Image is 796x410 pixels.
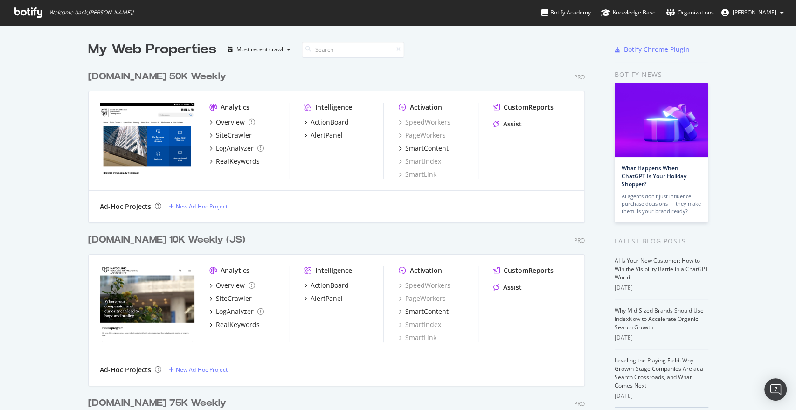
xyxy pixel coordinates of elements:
[615,334,708,342] div: [DATE]
[302,42,404,58] input: Search
[304,118,349,127] a: ActionBoard
[615,392,708,400] div: [DATE]
[88,396,230,410] a: [DOMAIN_NAME] 75K Weekly
[574,73,585,81] div: Pro
[615,284,708,292] div: [DATE]
[221,103,249,112] div: Analytics
[209,281,255,290] a: Overview
[216,144,254,153] div: LogAnalyzer
[733,8,776,16] span: Jose Fausto Martinez
[315,103,352,112] div: Intelligence
[405,144,449,153] div: SmartContent
[209,144,264,153] a: LogAnalyzer
[764,378,787,401] div: Open Intercom Messenger
[88,40,216,59] div: My Web Properties
[601,8,656,17] div: Knowledge Base
[615,69,708,80] div: Botify news
[88,70,230,83] a: [DOMAIN_NAME] 50K Weekly
[615,306,704,331] a: Why Mid-Sized Brands Should Use IndexNow to Accelerate Organic Search Growth
[666,8,714,17] div: Organizations
[399,157,441,166] a: SmartIndex
[311,118,349,127] div: ActionBoard
[100,202,151,211] div: Ad-Hoc Projects
[493,266,554,275] a: CustomReports
[304,281,349,290] a: ActionBoard
[574,236,585,244] div: Pro
[209,294,252,303] a: SiteCrawler
[304,294,343,303] a: AlertPanel
[216,320,260,329] div: RealKeywords
[399,320,441,329] a: SmartIndex
[88,70,226,83] div: [DOMAIN_NAME] 50K Weekly
[399,281,450,290] a: SpeedWorkers
[216,157,260,166] div: RealKeywords
[615,83,708,157] img: What Happens When ChatGPT Is Your Holiday Shopper?
[176,366,228,374] div: New Ad-Hoc Project
[224,42,294,57] button: Most recent crawl
[100,266,194,341] img: college.mayo.edu
[410,103,442,112] div: Activation
[493,119,522,129] a: Assist
[216,131,252,140] div: SiteCrawler
[399,294,446,303] a: PageWorkers
[615,236,708,246] div: Latest Blog Posts
[88,233,249,247] a: [DOMAIN_NAME] 10K Weekly (JS)
[574,400,585,408] div: Pro
[311,281,349,290] div: ActionBoard
[399,131,446,140] a: PageWorkers
[311,131,343,140] div: AlertPanel
[410,266,442,275] div: Activation
[503,119,522,129] div: Assist
[315,266,352,275] div: Intelligence
[176,202,228,210] div: New Ad-Hoc Project
[100,103,194,178] img: ce.mayo.edu
[216,294,252,303] div: SiteCrawler
[615,257,708,281] a: AI Is Your New Customer: How to Win the Visibility Battle in a ChatGPT World
[209,307,264,316] a: LogAnalyzer
[221,266,249,275] div: Analytics
[236,47,283,52] div: Most recent crawl
[504,266,554,275] div: CustomReports
[209,320,260,329] a: RealKeywords
[622,164,686,188] a: What Happens When ChatGPT Is Your Holiday Shopper?
[209,131,252,140] a: SiteCrawler
[169,202,228,210] a: New Ad-Hoc Project
[88,396,226,410] div: [DOMAIN_NAME] 75K Weekly
[399,144,449,153] a: SmartContent
[100,365,151,375] div: Ad-Hoc Projects
[624,45,690,54] div: Botify Chrome Plugin
[209,157,260,166] a: RealKeywords
[399,118,450,127] a: SpeedWorkers
[216,281,245,290] div: Overview
[216,118,245,127] div: Overview
[49,9,133,16] span: Welcome back, [PERSON_NAME] !
[493,103,554,112] a: CustomReports
[399,307,449,316] a: SmartContent
[216,307,254,316] div: LogAnalyzer
[493,283,522,292] a: Assist
[615,45,690,54] a: Botify Chrome Plugin
[504,103,554,112] div: CustomReports
[503,283,522,292] div: Assist
[399,333,436,342] a: SmartLink
[622,193,701,215] div: AI agents don’t just influence purchase decisions — they make them. Is your brand ready?
[169,366,228,374] a: New Ad-Hoc Project
[88,233,245,247] div: [DOMAIN_NAME] 10K Weekly (JS)
[615,356,703,389] a: Leveling the Playing Field: Why Growth-Stage Companies Are at a Search Crossroads, and What Comes...
[714,5,791,20] button: [PERSON_NAME]
[405,307,449,316] div: SmartContent
[311,294,343,303] div: AlertPanel
[399,170,436,179] a: SmartLink
[304,131,343,140] a: AlertPanel
[209,118,255,127] a: Overview
[541,8,591,17] div: Botify Academy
